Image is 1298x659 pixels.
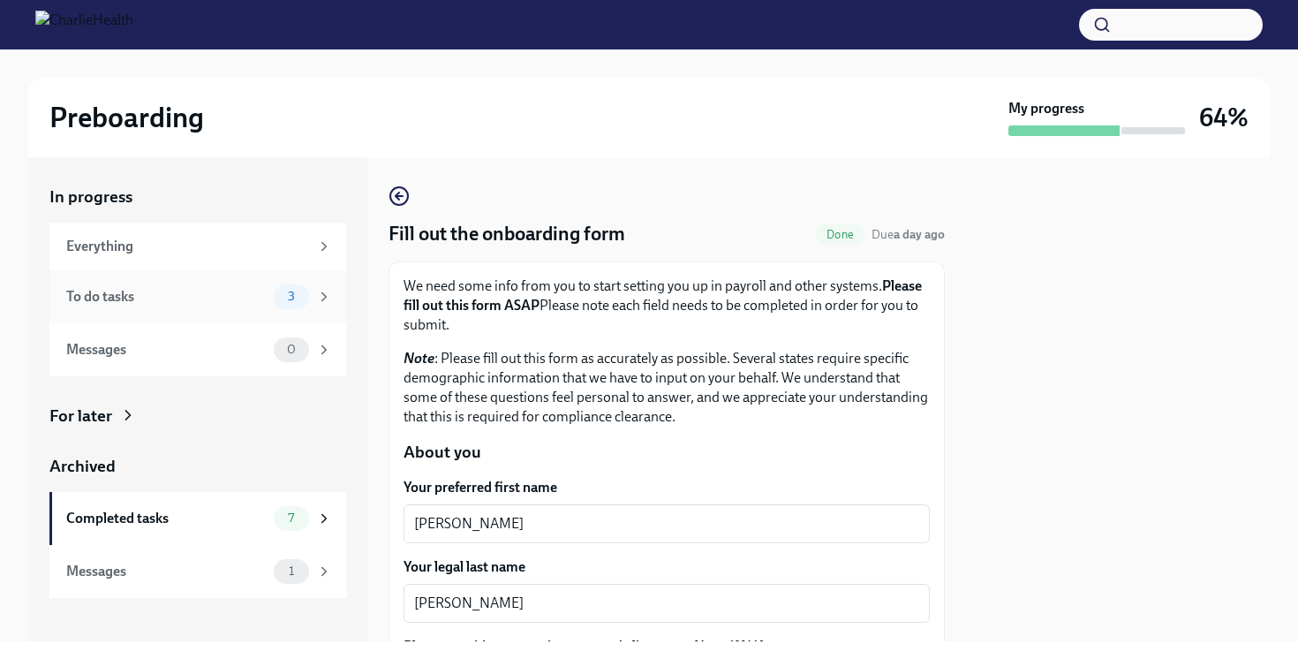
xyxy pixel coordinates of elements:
[49,186,346,208] a: In progress
[49,405,112,428] div: For later
[404,478,930,497] label: Your preferred first name
[66,237,309,256] div: Everything
[894,227,945,242] strong: a day ago
[404,349,930,427] p: : Please fill out this form as accurately as possible. Several states require specific demographi...
[404,557,930,577] label: Your legal last name
[66,340,267,360] div: Messages
[49,545,346,598] a: Messages1
[276,343,306,356] span: 0
[414,513,919,534] textarea: [PERSON_NAME]
[66,287,267,307] div: To do tasks
[277,511,305,525] span: 7
[1199,102,1249,133] h3: 64%
[66,562,267,581] div: Messages
[816,228,864,241] span: Done
[35,11,133,39] img: CharlieHealth
[404,276,930,335] p: We need some info from you to start setting you up in payroll and other systems. Please note each...
[404,350,434,367] strong: Note
[872,226,945,243] span: August 17th, 2025 08:00
[404,441,930,464] p: About you
[49,270,346,323] a: To do tasks3
[49,100,204,135] h2: Preboarding
[49,405,346,428] a: For later
[404,637,930,656] label: Please provide any previous names/ aliases-put None if N/A
[389,221,625,247] h4: Fill out the onboarding form
[49,223,346,270] a: Everything
[49,323,346,376] a: Messages0
[278,564,305,578] span: 1
[1008,99,1084,118] strong: My progress
[414,593,919,614] textarea: [PERSON_NAME]
[49,492,346,545] a: Completed tasks7
[872,227,945,242] span: Due
[49,455,346,478] a: Archived
[66,509,267,528] div: Completed tasks
[277,290,306,303] span: 3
